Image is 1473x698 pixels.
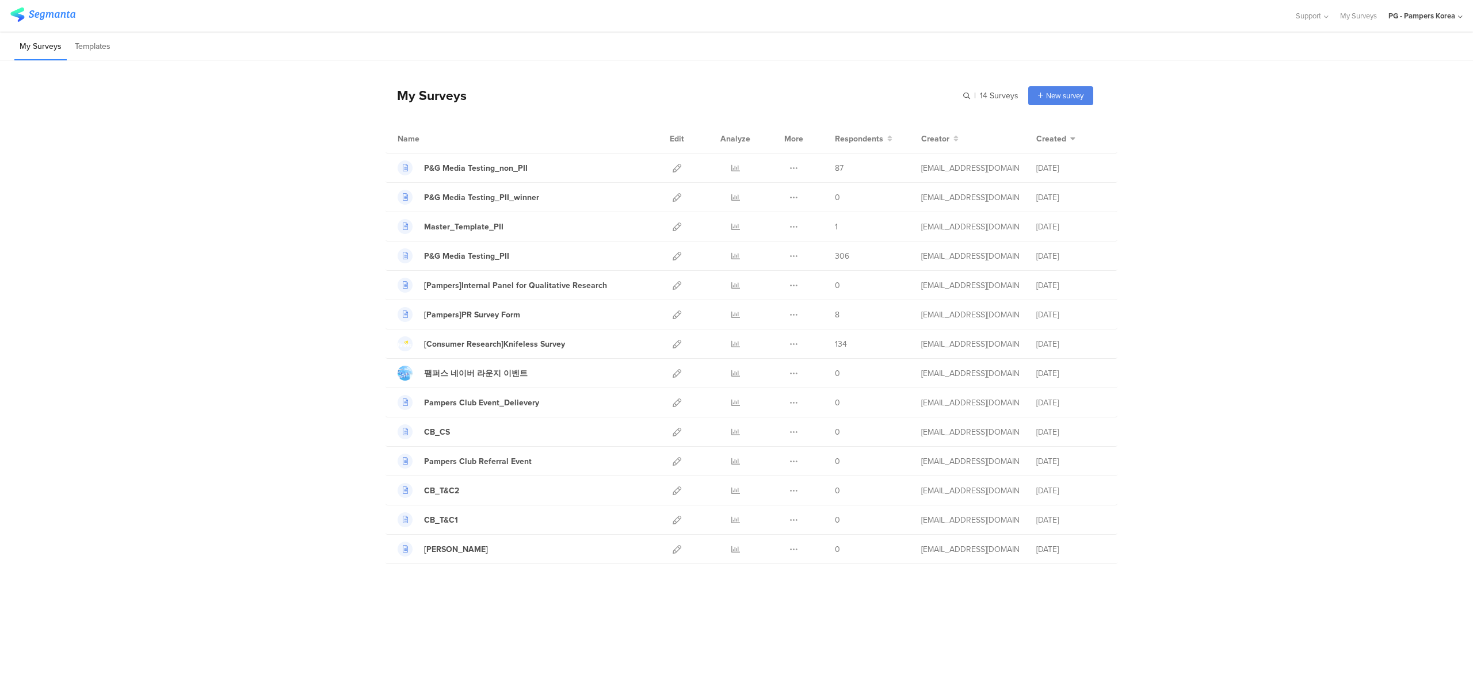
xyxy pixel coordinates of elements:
a: P&G Media Testing_PII_winner [398,190,539,205]
div: [DATE] [1036,367,1105,379]
div: Name [398,133,467,145]
div: park.m.3@pg.com [921,162,1019,174]
div: park.m.3@pg.com [921,279,1019,292]
div: Pampers Club Event_Delievery [424,397,539,409]
div: [DATE] [1036,221,1105,233]
button: Created [1036,133,1075,145]
span: 0 [835,543,840,555]
span: 0 [835,397,840,409]
div: More [781,124,806,153]
a: [Pampers]Internal Panel for Qualitative Research [398,278,607,293]
div: CB_T&C1 [424,514,458,526]
div: My Surveys [386,86,467,105]
a: CB_CS [398,424,450,439]
div: [DATE] [1036,543,1105,555]
div: [DATE] [1036,279,1105,292]
a: P&G Media Testing_PII [398,248,509,263]
li: My Surveys [14,33,67,60]
a: CB_T&C1 [398,512,458,527]
a: Pampers Club Event_Delievery [398,395,539,410]
span: New survey [1046,90,1083,101]
span: 0 [835,514,840,526]
span: 0 [835,367,840,379]
span: 87 [835,162,844,174]
div: Analyze [718,124,753,153]
div: Edit [665,124,689,153]
div: CB_T&C2 [424,485,459,497]
div: 팸퍼스 네이버 라운지 이벤트 [424,367,528,379]
span: Respondents [835,133,883,145]
div: P&G Media Testing_non_PII [424,162,528,174]
div: [Pampers]Internal Panel for Qualitative Research [424,279,607,292]
div: CB_CS [424,426,450,438]
div: [DATE] [1036,338,1105,350]
a: Master_Template_PII [398,219,503,234]
div: park.m.3@pg.com [921,426,1019,438]
div: P&G Media Testing_PII_winner [424,191,539,204]
div: [DATE] [1036,162,1105,174]
span: Created [1036,133,1066,145]
span: 0 [835,455,840,467]
div: park.m.3@pg.com [921,338,1019,350]
span: 134 [835,338,847,350]
div: park.m.3@pg.com [921,397,1019,409]
a: 팸퍼스 네이버 라운지 이벤트 [398,366,528,381]
span: 0 [835,426,840,438]
span: | [972,90,978,102]
div: park.m.3@pg.com [921,367,1019,379]
span: 8 [835,309,839,321]
a: Pampers Club Referral Event [398,454,532,469]
span: 306 [835,250,849,262]
button: Creator [921,133,959,145]
a: CB_T&C2 [398,483,459,498]
div: Pampers Club Referral Event [424,455,532,467]
li: Templates [70,33,116,60]
div: [DATE] [1036,455,1105,467]
div: park.m.3@pg.com [921,250,1019,262]
div: park.m.3@pg.com [921,191,1019,204]
div: P&G Media Testing_PII [424,250,509,262]
span: 0 [835,279,840,292]
div: park.m.3@pg.com [921,514,1019,526]
span: 0 [835,191,840,204]
div: [DATE] [1036,250,1105,262]
div: [Pampers]PR Survey Form [424,309,520,321]
div: [Consumer Research]Knifeless Survey [424,338,565,350]
div: [DATE] [1036,191,1105,204]
div: PG - Pampers Korea [1388,10,1455,21]
span: 14 Surveys [980,90,1018,102]
span: Support [1296,10,1321,21]
a: [Pampers]PR Survey Form [398,307,520,322]
div: park.m.3@pg.com [921,221,1019,233]
img: segmanta logo [10,7,75,22]
div: park.m.3@pg.com [921,485,1019,497]
div: [DATE] [1036,426,1105,438]
div: Master_Template_PII [424,221,503,233]
a: [Consumer Research]Knifeless Survey [398,336,565,351]
span: Creator [921,133,949,145]
a: [PERSON_NAME] [398,542,488,557]
div: [DATE] [1036,514,1105,526]
span: 1 [835,221,838,233]
div: park.m.3@pg.com [921,455,1019,467]
div: park.m.3@pg.com [921,309,1019,321]
button: Respondents [835,133,892,145]
div: park.m.3@pg.com [921,543,1019,555]
a: P&G Media Testing_non_PII [398,160,528,175]
div: [DATE] [1036,485,1105,497]
div: [DATE] [1036,309,1105,321]
div: [DATE] [1036,397,1105,409]
span: 0 [835,485,840,497]
div: Charlie Banana [424,543,488,555]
